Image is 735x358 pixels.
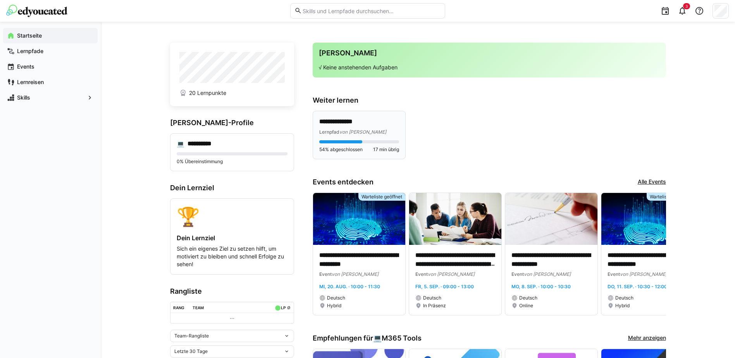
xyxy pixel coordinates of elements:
div: 💻️ [373,334,422,343]
span: Deutsch [423,295,441,301]
div: LP [281,305,286,310]
span: Lernpfad [319,129,339,135]
div: Rang [173,305,184,310]
img: image [313,193,405,245]
span: Online [519,303,533,309]
span: Warteliste geöffnet [361,194,402,200]
p: 0% Übereinstimmung [177,158,287,165]
span: Fr, 5. Sep. · 09:00 - 13:00 [415,284,474,289]
span: M365 Tools [382,334,422,343]
span: Event [608,271,620,277]
span: von [PERSON_NAME] [428,271,475,277]
span: Mi, 20. Aug. · 10:00 - 11:30 [319,284,380,289]
img: image [505,193,597,245]
span: In Präsenz [423,303,446,309]
div: Team [193,305,204,310]
p: Sich ein eigenes Ziel zu setzen hilft, um motiviert zu bleiben und schnell Erfolge zu sehen! [177,245,287,268]
a: Alle Events [638,178,666,186]
span: Deutsch [519,295,537,301]
h3: [PERSON_NAME] [319,49,660,57]
span: Warteliste geöffnet [650,194,690,200]
span: 17 min übrig [373,146,399,153]
span: von [PERSON_NAME] [620,271,667,277]
h3: Events entdecken [313,178,374,186]
h4: Dein Lernziel [177,234,287,242]
h3: [PERSON_NAME]-Profile [170,119,294,127]
h3: Empfehlungen für [313,334,422,343]
h3: Weiter lernen [313,96,666,105]
span: Deutsch [615,295,633,301]
span: 54% abgeschlossen [319,146,363,153]
span: 20 Lernpunkte [189,89,226,97]
span: Deutsch [327,295,345,301]
div: 💻️ [177,140,184,148]
span: Letzte 30 Tage [174,348,208,355]
span: von [PERSON_NAME] [339,129,386,135]
span: Hybrid [615,303,630,309]
img: image [601,193,694,245]
input: Skills und Lernpfade durchsuchen… [302,7,441,14]
span: Mo, 8. Sep. · 10:00 - 10:30 [511,284,571,289]
span: 3 [685,4,688,9]
span: Do, 11. Sep. · 10:30 - 12:00 [608,284,667,289]
a: Mehr anzeigen [628,334,666,343]
a: ø [287,304,291,310]
span: Event [319,271,332,277]
span: Hybrid [327,303,341,309]
p: √ Keine anstehenden Aufgaben [319,64,660,71]
span: von [PERSON_NAME] [332,271,379,277]
span: Event [511,271,524,277]
span: Team-Rangliste [174,333,209,339]
img: image [409,193,501,245]
span: von [PERSON_NAME] [524,271,571,277]
span: Event [415,271,428,277]
h3: Dein Lernziel [170,184,294,192]
div: 🏆 [177,205,287,228]
h3: Rangliste [170,287,294,296]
